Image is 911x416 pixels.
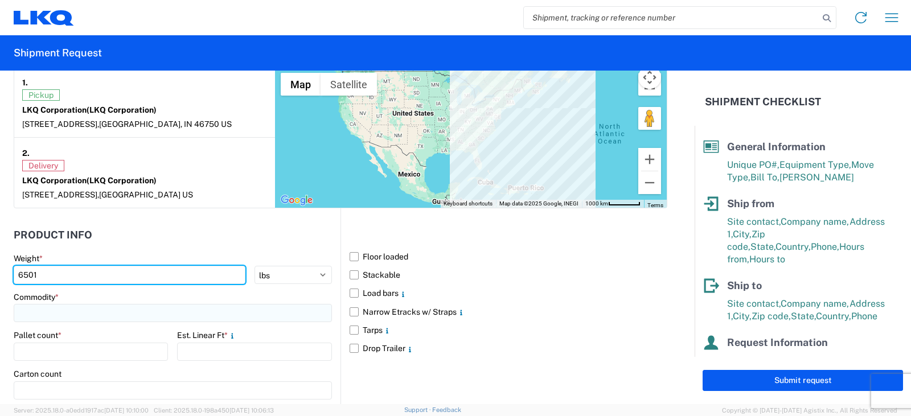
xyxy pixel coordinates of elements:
span: Copyright © [DATE]-[DATE] Agistix Inc., All Rights Reserved [722,405,897,415]
span: Site contact, [727,298,781,309]
label: Load bars [350,284,667,302]
span: [GEOGRAPHIC_DATA], IN 46750 US [99,120,232,129]
span: Client: 2025.18.0-198a450 [154,407,274,414]
strong: 1. [22,75,28,89]
span: [GEOGRAPHIC_DATA] US [99,190,193,199]
span: Phone, [811,241,839,252]
span: Country, [775,241,811,252]
span: Map data ©2025 Google, INEGI [499,200,578,207]
strong: LKQ Corporation [22,176,157,185]
span: (LKQ Corporation) [87,176,157,185]
button: Zoom in [638,148,661,171]
a: Feedback [432,406,461,413]
span: [STREET_ADDRESS], [22,120,99,129]
span: City, [733,311,752,322]
span: (LKQ Corporation) [87,105,157,114]
span: [DATE] 10:06:13 [229,407,274,414]
span: Phone, [781,355,809,366]
label: Weight [14,253,43,263]
span: Zip code, [752,311,791,322]
span: Hours to [749,254,785,265]
button: Zoom out [638,171,661,194]
label: Carton count [14,369,61,379]
span: [STREET_ADDRESS], [22,190,99,199]
span: Country, [816,311,851,322]
label: Commodity [14,292,59,302]
span: Company name, [781,298,850,309]
span: [DATE] 10:10:00 [104,407,149,414]
span: [PERSON_NAME] [779,172,854,183]
button: Drag Pegman onto the map to open Street View [638,107,661,130]
strong: 2. [22,146,30,160]
label: Tarps [350,321,667,339]
span: General Information [727,141,826,153]
span: Server: 2025.18.0-a0edd1917ac [14,407,149,414]
button: Show satellite imagery [321,73,377,96]
span: Request Information [727,336,828,348]
span: Equipment Type, [779,159,851,170]
label: Pallet count [14,330,61,340]
span: Email, [754,355,781,366]
button: Show street map [281,73,321,96]
h2: Shipment Checklist [705,95,821,109]
span: Phone [851,311,877,322]
a: Open this area in Google Maps (opens a new window) [278,193,315,208]
h2: Product Info [14,229,92,241]
label: Stackable [350,266,667,284]
label: Narrow Etracks w/ Straps [350,303,667,321]
span: State, [750,241,775,252]
strong: LKQ Corporation [22,105,157,114]
h2: Shipment Request [14,46,102,60]
span: Pickup [22,89,60,101]
span: 1000 km [585,200,608,207]
label: Drop Trailer [350,339,667,357]
button: Map camera controls [638,66,661,89]
input: Shipment, tracking or reference number [524,7,819,28]
span: Site contact, [727,216,781,227]
span: Delivery [22,160,64,171]
a: Support [404,406,433,413]
a: Terms [647,202,663,208]
span: City, [733,229,752,240]
span: Ship from [727,197,774,209]
span: Ship to [727,279,762,291]
button: Map Scale: 1000 km per 53 pixels [582,200,644,208]
button: Keyboard shortcuts [444,200,493,208]
span: Company name, [781,216,850,227]
span: State, [791,311,816,322]
span: Unique PO#, [727,159,779,170]
img: Google [278,193,315,208]
span: Name, [727,355,754,366]
label: Est. Linear Ft [177,330,237,340]
span: Bill To, [750,172,779,183]
button: Submit request [703,370,903,391]
label: Floor loaded [350,248,667,266]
